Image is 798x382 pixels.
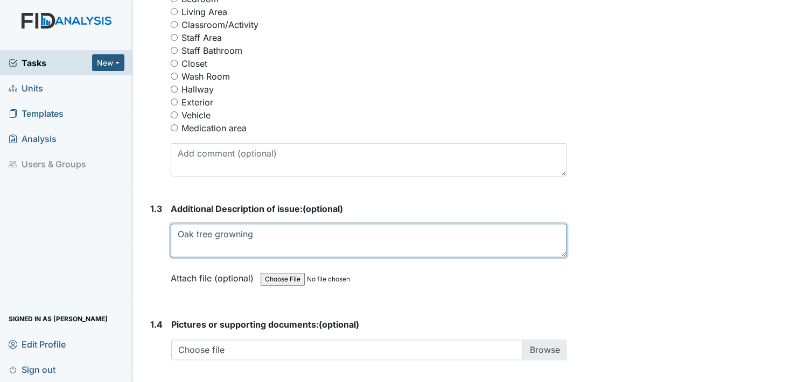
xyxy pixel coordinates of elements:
[171,318,566,331] strong: (optional)
[171,86,178,93] input: Hallway
[171,47,178,54] input: Staff Bathroom
[9,56,92,69] a: Tasks
[181,109,211,122] label: Vehicle
[181,83,214,96] label: Hallway
[9,105,64,122] span: Templates
[171,319,319,330] span: Pictures or supporting documents:
[181,57,207,70] label: Closet
[171,73,178,80] input: Wash Room
[181,122,247,135] label: Medication area
[171,124,178,131] input: Medication area
[181,44,242,57] label: Staff Bathroom
[9,80,43,96] span: Units
[171,202,566,215] strong: (optional)
[171,34,178,41] input: Staff Area
[171,98,178,105] input: Exterior
[150,318,163,331] label: 1.4
[181,31,222,44] label: Staff Area
[171,111,178,118] input: Vehicle
[92,54,124,71] button: New
[171,203,303,214] span: Additional Description of issue:
[9,130,57,147] span: Analysis
[171,60,178,67] input: Closet
[150,202,162,215] label: 1.3
[171,266,258,285] label: Attach file (optional)
[181,18,258,31] label: Classroom/Activity
[9,361,55,378] span: Sign out
[9,310,108,327] span: Signed in as [PERSON_NAME]
[171,21,178,28] input: Classroom/Activity
[171,8,178,15] input: Living Area
[9,336,66,352] span: Edit Profile
[181,5,227,18] label: Living Area
[181,96,213,109] label: Exterior
[181,70,230,83] label: Wash Room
